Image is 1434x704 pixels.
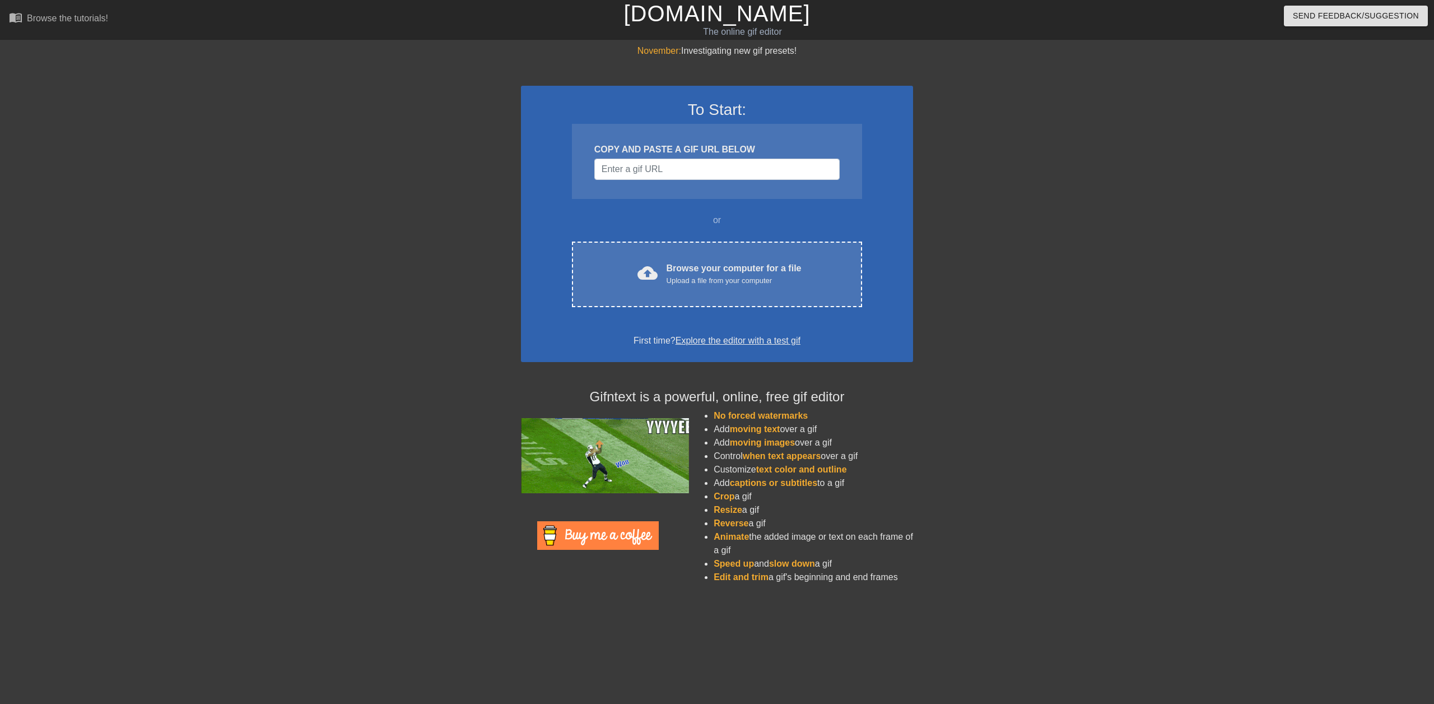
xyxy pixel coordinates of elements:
[667,262,802,286] div: Browse your computer for a file
[714,505,742,515] span: Resize
[676,336,800,345] a: Explore the editor with a test gif
[714,463,913,476] li: Customize
[623,1,810,26] a: [DOMAIN_NAME]
[9,11,22,24] span: menu_book
[714,490,913,503] li: a gif
[521,389,913,405] h4: Gifntext is a powerful, online, free gif editor
[537,521,659,550] img: Buy Me A Coffee
[714,436,913,450] li: Add over a gif
[594,143,840,156] div: COPY AND PASTE A GIF URL BELOW
[730,424,780,434] span: moving text
[714,571,913,584] li: a gif's beginning and end frames
[714,503,913,517] li: a gif
[536,334,898,348] div: First time?
[756,465,847,474] span: text color and outline
[714,450,913,463] li: Control over a gif
[714,476,913,490] li: Add to a gif
[714,572,769,582] span: Edit and trim
[730,478,817,488] span: captions or subtitles
[550,214,884,227] div: or
[536,100,898,119] h3: To Start:
[714,517,913,530] li: a gif
[714,532,749,541] span: Animate
[743,451,821,461] span: when text appears
[1293,9,1419,23] span: Send Feedback/Suggestion
[714,530,913,557] li: the added image or text on each frame of a gif
[594,159,840,180] input: Username
[27,13,108,23] div: Browse the tutorials!
[714,423,913,436] li: Add over a gif
[483,25,1001,39] div: The online gif editor
[637,263,658,283] span: cloud_upload
[714,557,913,571] li: and a gif
[714,411,808,420] span: No forced watermarks
[730,438,795,447] span: moving images
[521,418,689,493] img: football_small.gif
[637,46,681,55] span: November:
[1284,6,1428,26] button: Send Feedback/Suggestion
[9,11,108,28] a: Browse the tutorials!
[521,44,913,58] div: Investigating new gif presets!
[714,492,734,501] span: Crop
[667,275,802,286] div: Upload a file from your computer
[769,559,815,568] span: slow down
[714,518,748,528] span: Reverse
[714,559,754,568] span: Speed up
